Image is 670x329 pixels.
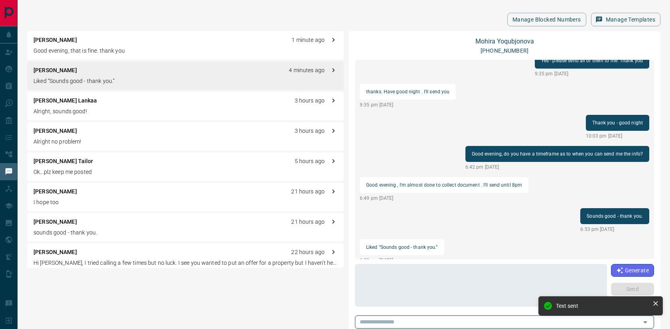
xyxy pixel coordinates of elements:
p: Ok...plz keep me posted [33,168,337,176]
p: Thank you - good night [592,118,643,128]
p: 1 minute ago [292,36,325,44]
p: I hope too [33,198,337,207]
p: Yes - please send all of them to me. Thank you [541,56,643,65]
p: Liked “Sounds good - thank you.” [366,242,438,252]
button: Manage Blocked Numbers [507,13,586,26]
p: 3 hours ago [295,127,325,135]
p: Alright no problem! [33,138,337,146]
p: 21 hours ago [291,218,325,226]
p: Alright, sounds good! [33,107,337,116]
p: Hi [PERSON_NAME], I tried calling a few times but no luck. I see you wanted to put an offer for a... [33,259,337,267]
p: 6:42 pm [DATE] [465,164,649,171]
button: Generate [611,264,654,277]
p: 6:49 pm [DATE] [360,195,528,202]
p: [PERSON_NAME] [33,36,77,44]
p: 6:53 pm [DATE] [360,257,444,264]
p: [PERSON_NAME] [33,127,77,135]
p: [PERSON_NAME] [33,218,77,226]
p: 3 hours ago [295,97,325,105]
p: 9:35 pm [DATE] [535,70,649,77]
p: Liked “Sounds good - thank you.” [33,77,337,85]
p: Good evening, that is fine. thank you [33,47,337,55]
p: 21 hours ago [291,187,325,196]
p: Sounds good - thank you. [587,211,643,221]
p: Good evening, do you have a timeframe as to when you can send me the info? [472,149,643,159]
p: 9:35 pm [DATE] [360,101,456,108]
p: 22 hours ago [291,248,325,256]
p: 5 hours ago [295,157,325,165]
p: sounds good - thank you. [33,229,337,237]
p: 6:53 pm [DATE] [580,226,649,233]
p: 4 minutes ago [289,66,325,75]
p: [PERSON_NAME] [33,66,77,75]
button: Manage Templates [591,13,660,26]
a: Mohira Yoqubjonova [475,37,534,45]
p: thanks. Have good night . I'll send you [366,87,449,97]
p: [PERSON_NAME] Lankaa [33,97,97,105]
p: [PHONE_NUMBER] [481,47,528,55]
p: Good evening , I'm almost done to collect document . I'll send until 8pm [366,180,522,190]
div: Text sent [556,303,649,309]
p: [PERSON_NAME] [33,248,77,256]
p: [PERSON_NAME] Tailor [33,157,93,165]
p: 10:03 pm [DATE] [586,132,649,140]
p: [PERSON_NAME] [33,187,77,196]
